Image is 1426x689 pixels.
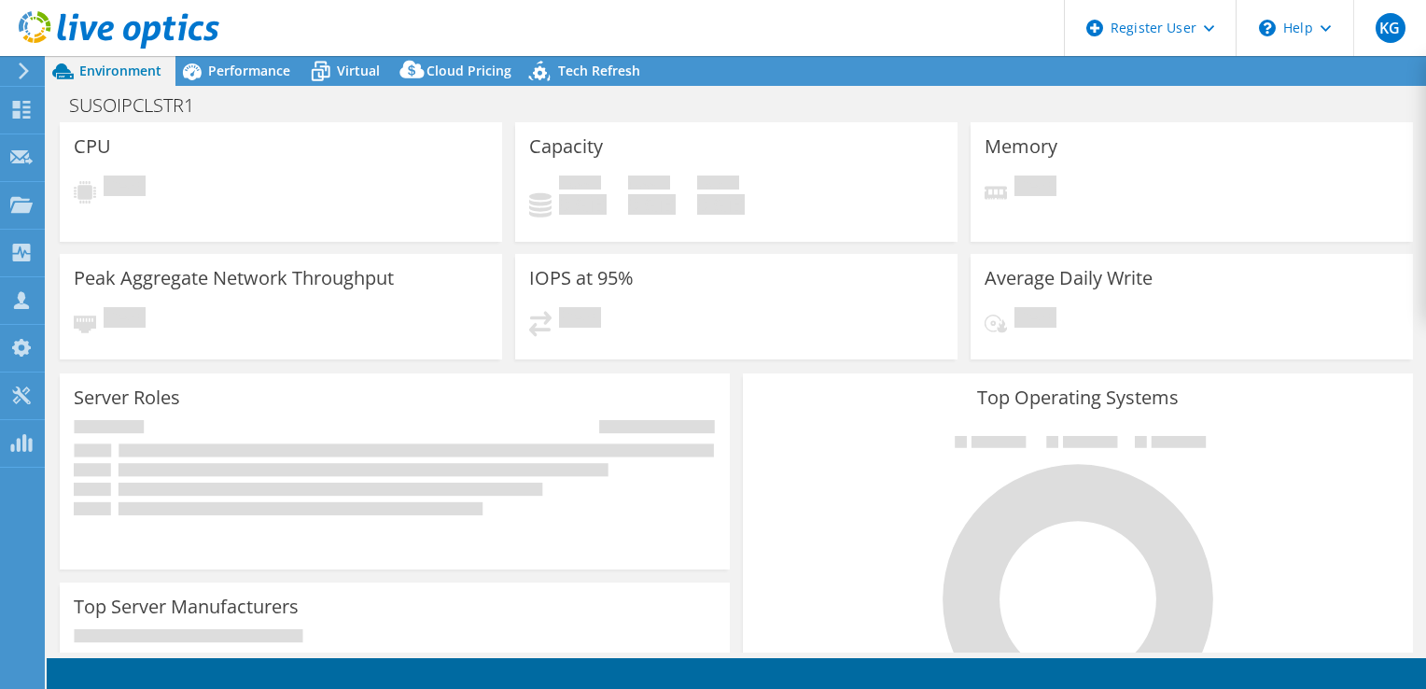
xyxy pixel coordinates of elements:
[1376,13,1405,43] span: KG
[74,387,180,408] h3: Server Roles
[74,597,299,617] h3: Top Server Manufacturers
[104,176,146,201] span: Pending
[74,268,394,288] h3: Peak Aggregate Network Throughput
[628,194,676,215] h4: 0 GiB
[529,136,603,157] h3: Capacity
[208,62,290,79] span: Performance
[1259,20,1276,36] svg: \n
[559,176,601,194] span: Used
[61,95,223,116] h1: SUSOIPCLSTR1
[337,62,380,79] span: Virtual
[1014,176,1056,201] span: Pending
[697,176,739,194] span: Total
[985,136,1057,157] h3: Memory
[985,268,1153,288] h3: Average Daily Write
[426,62,511,79] span: Cloud Pricing
[104,307,146,332] span: Pending
[558,62,640,79] span: Tech Refresh
[79,62,161,79] span: Environment
[559,194,607,215] h4: 0 GiB
[757,387,1399,408] h3: Top Operating Systems
[697,194,745,215] h4: 0 GiB
[74,136,111,157] h3: CPU
[559,307,601,332] span: Pending
[1014,307,1056,332] span: Pending
[529,268,634,288] h3: IOPS at 95%
[628,176,670,194] span: Free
